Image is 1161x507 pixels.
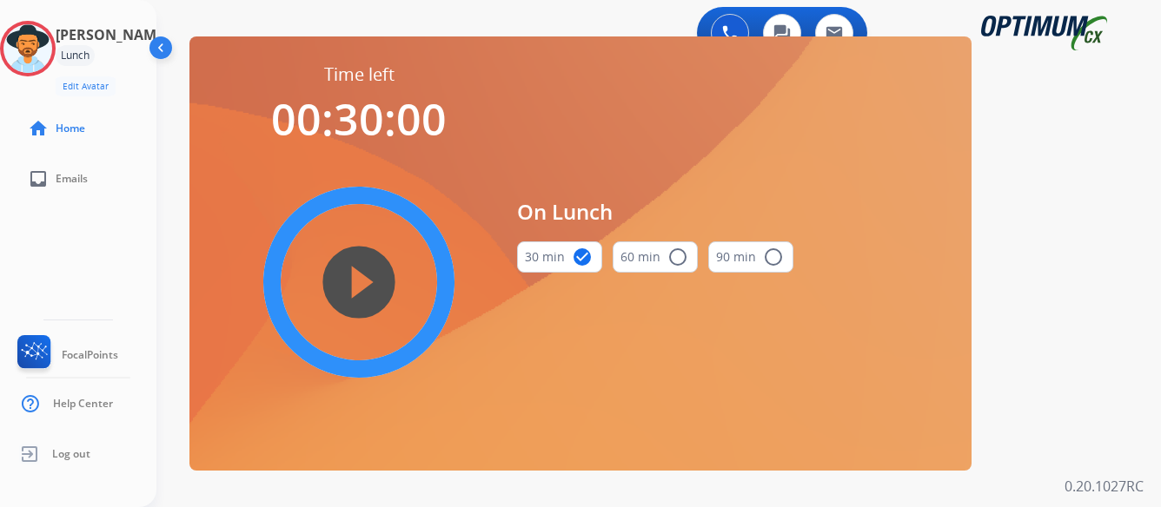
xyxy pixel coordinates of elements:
mat-icon: inbox [28,168,49,189]
mat-icon: play_circle_filled [348,272,369,293]
a: FocalPoints [14,335,118,375]
span: FocalPoints [62,348,118,362]
mat-icon: home [28,118,49,139]
button: 90 min [708,241,793,273]
img: avatar [3,24,52,73]
mat-icon: radio_button_unchecked [667,247,688,267]
span: 00:30:00 [271,89,447,148]
span: Help Center [53,397,113,411]
span: Home [56,122,85,135]
button: Edit Avatar [56,76,116,96]
mat-icon: radio_button_unchecked [763,247,784,267]
h3: [PERSON_NAME] [56,24,169,45]
button: 60 min [613,241,698,273]
span: Log out [52,447,90,461]
p: 0.20.1027RC [1065,476,1144,497]
span: Emails [56,172,88,186]
span: Time left [324,63,395,87]
span: On Lunch [517,196,793,227]
div: Lunch [56,45,95,66]
mat-icon: check_circle [572,247,593,267]
button: 30 min [517,241,602,273]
